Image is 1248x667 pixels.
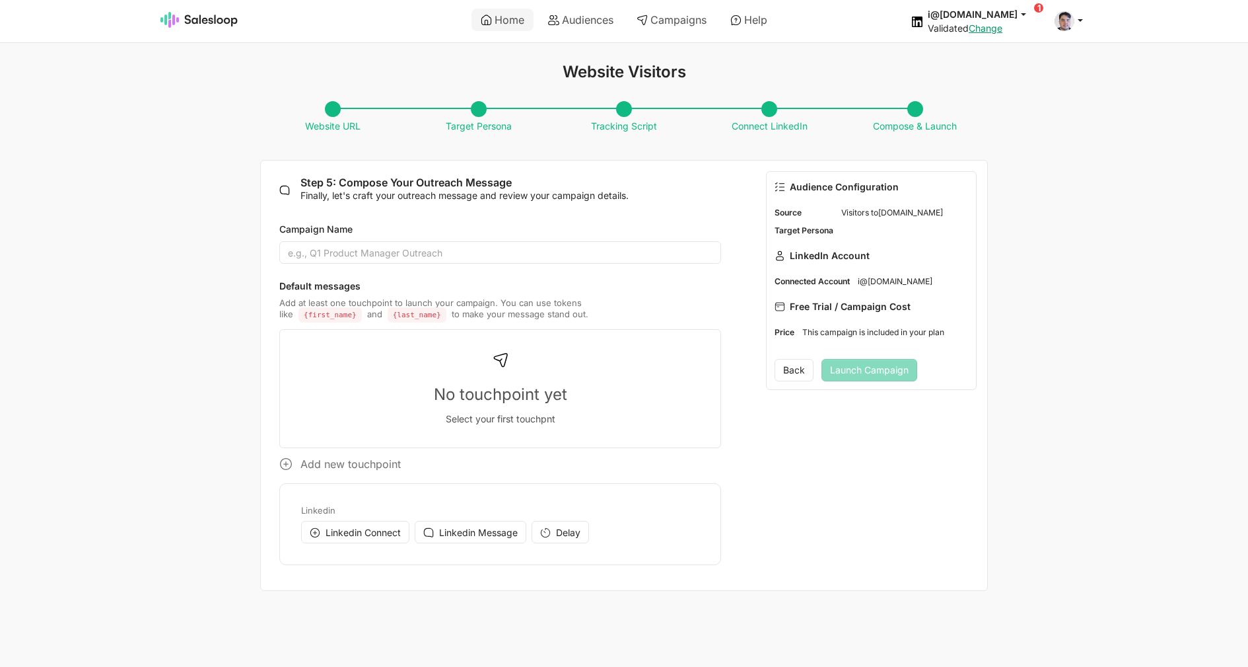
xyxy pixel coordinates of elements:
[439,527,518,538] span: Linkedin Message
[471,9,534,31] a: Home
[388,307,446,323] code: {last_name}
[775,225,833,236] dt: Target Persona
[556,527,580,538] span: Delay
[725,102,814,132] span: Connect LinkedIn
[928,22,1039,34] div: Validated
[790,181,899,193] span: Audience Configuration
[790,250,870,262] span: LinkedIn Account
[160,12,238,28] img: Salesloop
[775,359,814,381] button: Back
[279,217,721,241] label: Campaign Name
[415,521,526,543] button: Linkedin Message
[279,457,721,471] p: Add new touchpoint
[298,307,362,323] code: {first_name}
[260,63,988,81] h1: Website Visitors
[721,9,777,31] a: Help
[928,8,1039,20] button: i@[DOMAIN_NAME]
[279,297,721,320] p: Add at least one touchpoint to launch your campaign. You can use tokens like and to make your mes...
[298,102,367,132] span: Website URL
[300,177,721,190] h2: Step 5: Compose Your Outreach Message
[969,22,1002,34] a: Change
[858,276,968,287] dd: i@[DOMAIN_NAME]
[532,521,589,543] button: Delay
[301,505,699,516] p: Linkedin
[866,102,963,132] span: Compose & Launch
[775,276,850,287] dt: Connected Account
[775,327,794,338] dt: Price
[291,413,710,425] p: Select your first touchpnt
[841,208,968,218] dd: Visitors to [DOMAIN_NAME]
[301,521,409,543] button: Linkedin Connect
[326,527,401,538] span: Linkedin Connect
[300,190,721,202] p: Finally, let's craft your outreach message and review your campaign details.
[279,274,721,295] p: Default messages
[802,327,944,337] span: This campaign is included in your plan
[439,102,518,132] span: Target Persona
[539,9,623,31] a: Audiences
[291,384,710,405] p: No touchpoint yet
[790,301,911,313] span: Free Trial / Campaign Cost
[775,208,833,218] dt: Source
[627,9,716,31] a: Campaigns
[584,102,664,132] span: Tracking Script
[279,241,721,264] input: e.g., Q1 Product Manager Outreach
